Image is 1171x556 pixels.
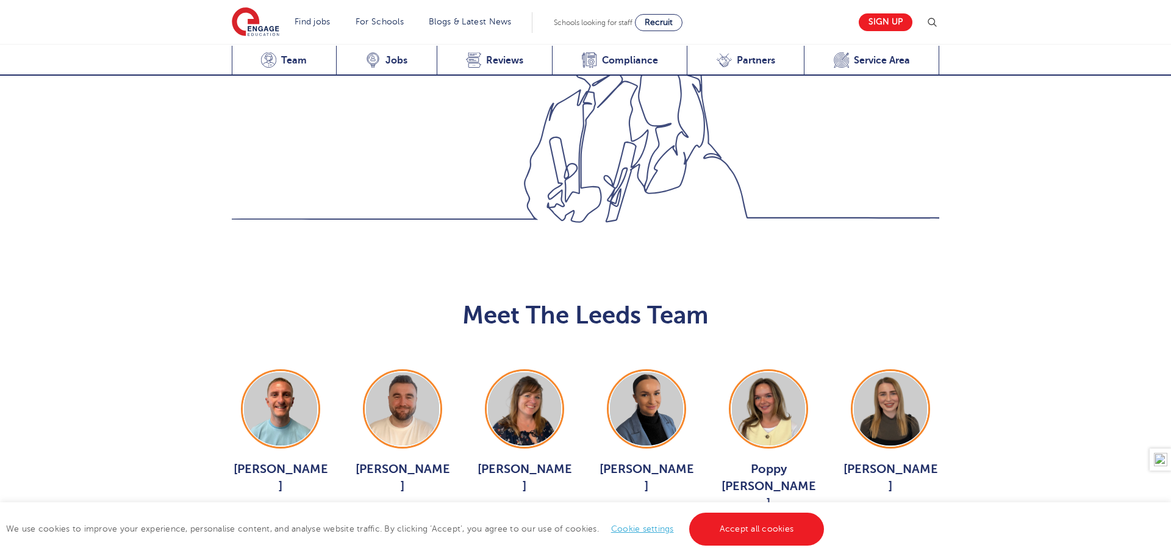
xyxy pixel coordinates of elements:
span: Recruit [645,18,673,27]
a: [PERSON_NAME] View Jobs > [476,369,573,523]
span: Partners [737,54,775,67]
a: Service Area [804,46,939,76]
span: [PERSON_NAME] [598,461,695,495]
span: Jobs [385,54,407,67]
a: [PERSON_NAME] View Jobs > [232,369,329,523]
span: Schools looking for staff [554,18,632,27]
a: Team [232,46,336,76]
img: George Dignam [244,372,317,446]
a: Cookie settings [611,524,674,533]
a: [PERSON_NAME] View Jobs > [598,369,695,523]
span: [PERSON_NAME] [842,461,939,495]
a: Find jobs [295,17,331,26]
a: For Schools [356,17,404,26]
a: Compliance [552,46,687,76]
img: Holly Johnson [610,372,683,446]
img: Layla McCosker [854,372,927,446]
span: [PERSON_NAME] [232,461,329,495]
h2: Meet The Leeds Team [232,301,939,330]
span: We use cookies to improve your experience, personalise content, and analyse website traffic. By c... [6,524,827,533]
a: Jobs [336,46,437,76]
img: Joanne Wright [488,372,561,446]
a: Sign up [859,13,912,31]
a: Accept all cookies [689,513,825,546]
span: Reviews [486,54,523,67]
span: Poppy [PERSON_NAME] [720,461,817,512]
a: [PERSON_NAME] View Jobs > [354,369,451,523]
img: Poppy Burnside [732,372,805,446]
span: Team [281,54,307,67]
span: Service Area [854,54,910,67]
a: Blogs & Latest News [429,17,512,26]
a: Reviews [437,46,553,76]
a: Partners [687,46,804,76]
a: [PERSON_NAME] View Jobs > [842,369,939,523]
span: [PERSON_NAME] [476,461,573,495]
span: Compliance [602,54,658,67]
a: Poppy [PERSON_NAME] View Jobs > [720,369,817,540]
img: Chris Rushton [366,372,439,446]
a: Recruit [635,14,682,31]
img: Engage Education [232,7,279,38]
span: [PERSON_NAME] [354,461,451,495]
